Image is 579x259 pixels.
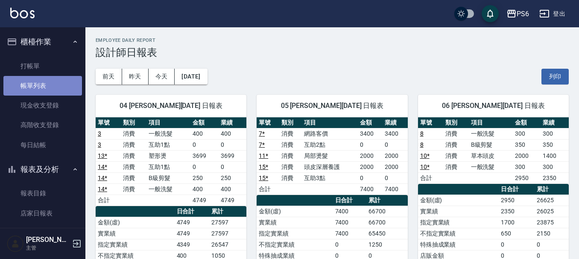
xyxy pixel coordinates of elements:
p: 主管 [26,244,70,252]
td: 金額(虛) [257,206,333,217]
th: 金額 [190,117,219,128]
td: 1400 [541,150,569,161]
button: 今天 [149,69,175,84]
td: 消費 [279,150,302,161]
td: 消費 [443,128,468,139]
h5: [PERSON_NAME] [26,236,70,244]
td: 65450 [366,228,408,239]
td: 消費 [121,161,146,172]
td: 0 [358,172,383,183]
th: 單號 [96,117,121,128]
td: 2150 [535,228,569,239]
td: 0 [219,161,247,172]
td: 27597 [209,217,246,228]
th: 項目 [302,117,358,128]
td: 2950 [499,195,535,206]
th: 累計 [366,195,408,206]
td: 23875 [535,217,569,228]
th: 金額 [358,117,383,128]
td: 7400 [358,183,383,195]
td: 66700 [366,217,408,228]
span: 04 [PERSON_NAME][DATE] 日報表 [106,102,236,110]
th: 項目 [146,117,190,128]
th: 日合計 [175,206,209,217]
td: 26547 [209,239,246,250]
th: 日合計 [333,195,367,206]
td: 消費 [121,150,146,161]
td: 消費 [279,172,302,183]
td: 2000 [383,150,407,161]
th: 項目 [469,117,513,128]
td: B級剪髮 [146,172,190,183]
td: 金額(虛) [96,217,175,228]
td: 4749 [175,217,209,228]
td: 2350 [541,172,569,183]
td: 指定實業績 [96,239,175,250]
table: a dense table [96,117,246,206]
td: 指定實業績 [257,228,333,239]
img: Person [7,235,24,252]
td: 消費 [443,161,468,172]
button: 報表及分析 [3,158,82,180]
button: 昨天 [122,69,149,84]
td: 7400 [333,228,367,239]
td: 300 [541,128,569,139]
button: 櫃檯作業 [3,31,82,53]
td: 300 [513,161,541,172]
a: 8 [420,130,424,137]
td: 400 [219,183,247,195]
a: 報表目錄 [3,183,82,203]
td: 消費 [279,139,302,150]
td: 不指定實業績 [418,228,499,239]
td: 消費 [121,183,146,195]
th: 類別 [121,117,146,128]
a: 3 [98,141,101,148]
h3: 設計師日報表 [96,47,569,58]
a: 高階收支登錄 [3,115,82,135]
img: Logo [10,8,35,18]
td: 消費 [279,128,302,139]
td: 頭皮深層養護 [302,161,358,172]
td: 指定實業績 [418,217,499,228]
td: 4749 [175,228,209,239]
td: 400 [190,128,219,139]
td: 0 [219,139,247,150]
a: 互助日報表 [3,223,82,243]
td: 一般洗髮 [146,183,190,195]
td: 250 [190,172,219,183]
th: 金額 [513,117,541,128]
td: 互助3點 [302,172,358,183]
td: 2950 [513,172,541,183]
td: 0 [333,239,367,250]
td: 26025 [535,206,569,217]
button: 前天 [96,69,122,84]
td: 局部燙髮 [302,150,358,161]
th: 類別 [443,117,468,128]
h2: Employee Daily Report [96,38,569,43]
td: 消費 [443,150,468,161]
td: 0 [383,139,407,150]
td: 0 [535,239,569,250]
td: 金額(虛) [418,195,499,206]
td: 1700 [499,217,535,228]
td: 2000 [358,150,383,161]
td: 實業績 [257,217,333,228]
th: 業績 [541,117,569,128]
button: [DATE] [175,69,207,84]
td: 350 [541,139,569,150]
a: 打帳單 [3,56,82,76]
td: 0 [358,139,383,150]
td: 400 [219,128,247,139]
td: 實業績 [96,228,175,239]
td: 草本頭皮 [469,150,513,161]
td: 一般洗髮 [146,128,190,139]
th: 單號 [418,117,443,128]
td: 一般洗髮 [469,161,513,172]
td: 300 [541,161,569,172]
td: 消費 [121,139,146,150]
td: 7400 [383,183,407,195]
td: 3699 [219,150,247,161]
td: 350 [513,139,541,150]
td: 互助1點 [146,161,190,172]
a: 8 [420,141,424,148]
